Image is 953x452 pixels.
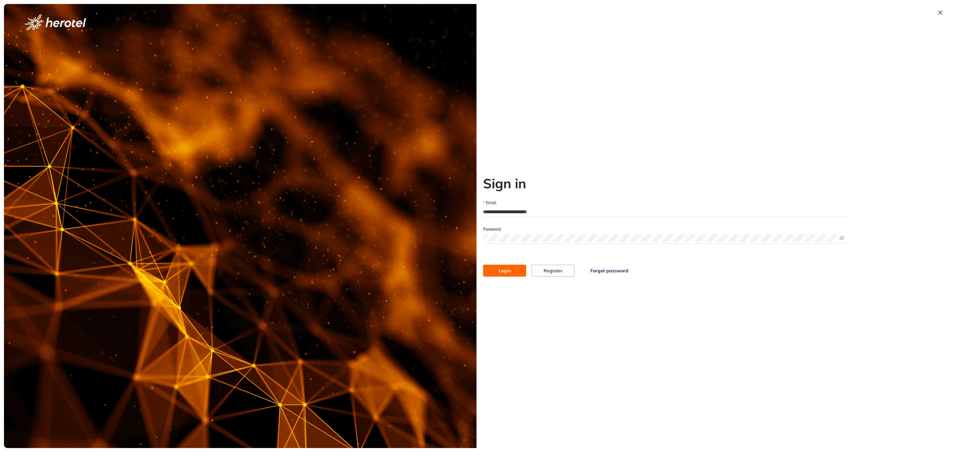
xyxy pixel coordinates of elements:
[483,207,848,217] input: Email
[544,267,563,274] span: Register
[483,175,848,191] h2: Sign in
[840,236,844,240] span: eye-invisible
[483,200,496,206] label: Email
[14,14,97,30] button: logo
[483,234,838,242] input: Password
[531,265,574,277] button: Register
[24,14,86,30] img: logo
[483,226,501,233] label: Password
[590,267,628,274] span: Forgot password
[499,267,511,274] span: Login
[483,265,526,277] button: Login
[4,4,476,448] img: cover image
[580,265,639,277] button: Forgot password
